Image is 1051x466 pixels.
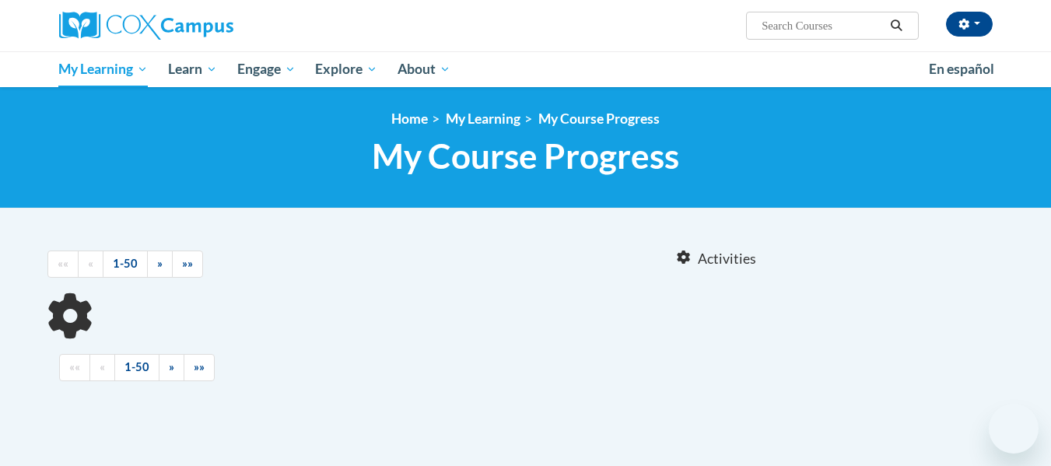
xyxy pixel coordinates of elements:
[158,51,227,87] a: Learn
[391,110,428,127] a: Home
[58,257,68,270] span: ««
[157,257,163,270] span: »
[919,53,1004,86] a: En español
[398,60,450,79] span: About
[49,51,159,87] a: My Learning
[227,51,306,87] a: Engage
[446,110,520,127] a: My Learning
[59,12,233,40] img: Cox Campus
[194,360,205,373] span: »»
[59,12,355,40] a: Cox Campus
[538,110,660,127] a: My Course Progress
[88,257,93,270] span: «
[305,51,387,87] a: Explore
[889,20,903,32] i: 
[78,251,103,278] a: Previous
[47,251,79,278] a: Begining
[885,16,908,35] button: Search
[989,404,1039,454] iframe: Button to launch messaging window
[315,60,377,79] span: Explore
[58,60,148,79] span: My Learning
[147,251,173,278] a: Next
[103,251,148,278] a: 1-50
[169,360,174,373] span: »
[760,16,885,35] input: Search Courses
[172,251,203,278] a: End
[237,60,296,79] span: Engage
[182,257,193,270] span: »»
[114,354,159,381] a: 1-50
[387,51,461,87] a: About
[69,360,80,373] span: ««
[946,12,993,37] button: Account Settings
[929,61,994,77] span: En español
[59,354,90,381] a: Begining
[36,51,1016,87] div: Main menu
[159,354,184,381] a: Next
[698,251,756,268] span: Activities
[89,354,115,381] a: Previous
[184,354,215,381] a: End
[372,135,679,177] span: My Course Progress
[168,60,217,79] span: Learn
[100,360,105,373] span: «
